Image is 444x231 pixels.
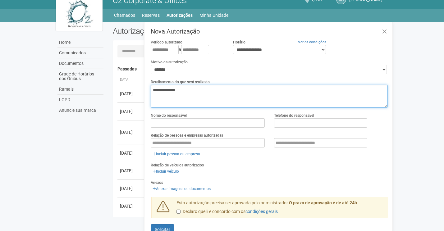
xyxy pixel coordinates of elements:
label: Anexos [151,180,163,185]
th: Data [117,75,145,85]
div: [DATE] [120,185,143,192]
label: Relação de veículos autorizados [151,162,204,168]
a: LGPD [57,95,103,105]
a: Chamados [114,11,135,20]
div: [DATE] [120,91,143,97]
div: Esta autorização precisa ser aprovada pelo administrador. [172,200,388,218]
h2: Autorizações [113,26,246,36]
a: Documentos [57,58,103,69]
a: Comunicados [57,48,103,58]
div: [DATE] [120,150,143,156]
a: Incluir pessoa ou empresa [151,151,202,157]
a: Ramais [57,84,103,95]
h3: Nova Autorização [151,28,388,34]
a: Reservas [142,11,160,20]
a: condições gerais [245,209,278,214]
label: Período autorizado [151,39,182,45]
a: Ver as condições [298,40,326,44]
div: [DATE] [120,203,143,209]
div: [DATE] [120,108,143,115]
label: Horário [233,39,245,45]
strong: O prazo de aprovação é de até 24h. [289,200,358,205]
a: Anexar imagens ou documentos [151,185,213,192]
label: Relação de pessoas e empresas autorizadas [151,133,223,138]
a: Incluir veículo [151,168,181,175]
label: Motivo da autorização [151,59,188,65]
a: Anuncie sua marca [57,105,103,115]
a: Autorizações [167,11,193,20]
a: Home [57,37,103,48]
label: Declaro que li e concordo com os [176,209,278,215]
h4: Passadas [117,67,384,71]
a: Grade de Horários dos Ônibus [57,69,103,84]
div: a [151,45,223,54]
div: [DATE] [120,129,143,135]
input: Declaro que li e concordo com oscondições gerais [176,210,181,214]
label: Nome do responsável [151,113,187,118]
label: Telefone do responsável [274,113,314,118]
label: Detalhamento do que será realizado [151,79,210,85]
div: [DATE] [120,168,143,174]
a: Minha Unidade [199,11,228,20]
